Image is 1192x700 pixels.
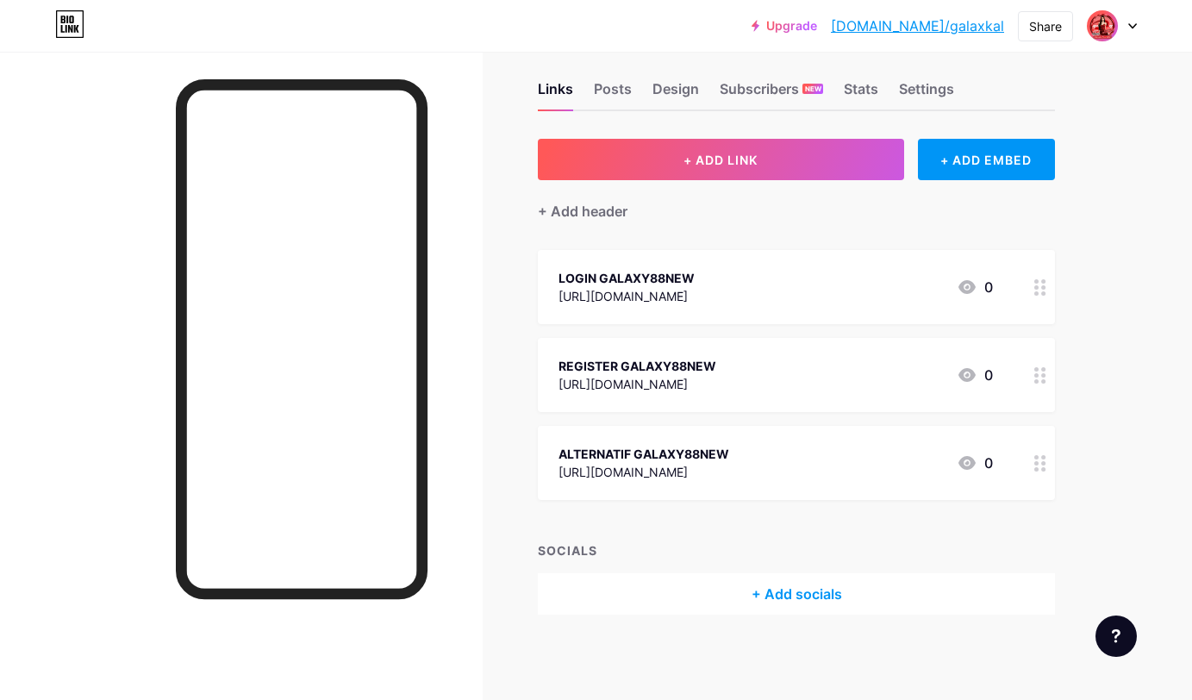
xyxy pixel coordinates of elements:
[844,78,878,109] div: Stats
[1086,9,1119,42] img: Galax Kali
[538,139,904,180] button: + ADD LINK
[538,78,573,109] div: Links
[831,16,1004,36] a: [DOMAIN_NAME]/galaxkal
[957,365,993,385] div: 0
[752,19,817,33] a: Upgrade
[559,375,716,393] div: [URL][DOMAIN_NAME]
[683,153,758,167] span: + ADD LINK
[559,445,729,463] div: ALTERNATIF GALAXY88NEW
[720,78,823,109] div: Subscribers
[559,463,729,481] div: [URL][DOMAIN_NAME]
[1029,17,1062,35] div: Share
[652,78,699,109] div: Design
[899,78,954,109] div: Settings
[538,201,627,222] div: + Add header
[805,84,821,94] span: NEW
[559,357,716,375] div: REGISTER GALAXY88NEW
[918,139,1055,180] div: + ADD EMBED
[538,573,1055,615] div: + Add socials
[594,78,632,109] div: Posts
[957,277,993,297] div: 0
[559,287,695,305] div: [URL][DOMAIN_NAME]
[957,453,993,473] div: 0
[559,269,695,287] div: LOGIN GALAXY88NEW
[538,541,1055,559] div: SOCIALS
